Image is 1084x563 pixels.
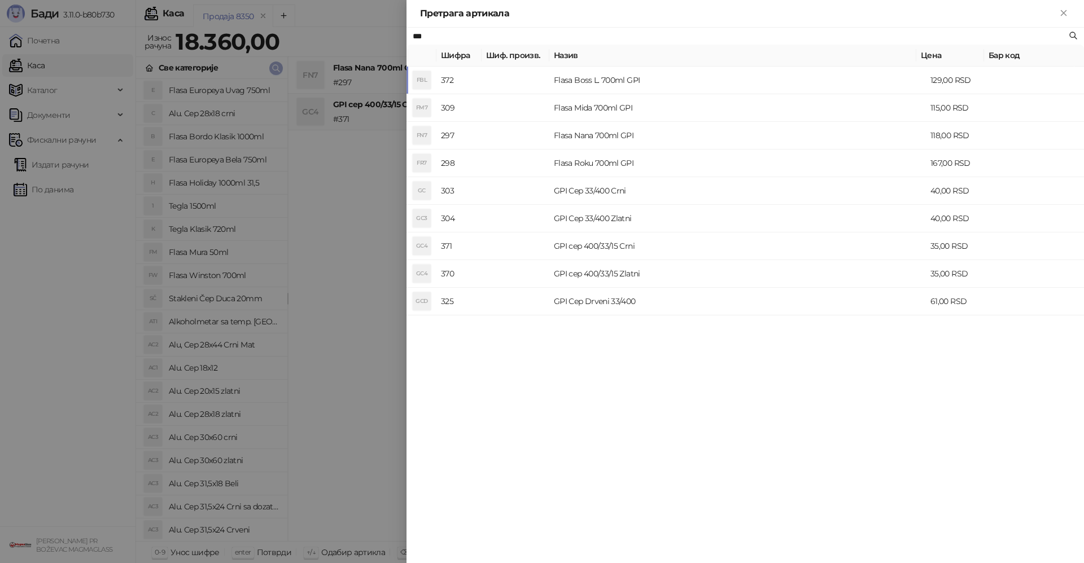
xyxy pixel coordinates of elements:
th: Назив [549,45,916,67]
td: 35,00 RSD [926,232,994,260]
div: FM7 [413,99,431,117]
td: 298 [436,149,482,177]
td: GPI Cep Drveni 33/400 [549,288,926,315]
div: Претрага артикала [420,7,1057,20]
td: 371 [436,232,482,260]
td: 35,00 RSD [926,260,994,288]
td: GPI cep 400/33/15 Zlatni [549,260,926,288]
td: 370 [436,260,482,288]
td: GPI Cep 33/400 Zlatni [549,205,926,232]
div: GC4 [413,265,431,283]
td: 40,00 RSD [926,177,994,205]
th: Шифра [436,45,482,67]
td: Flasa Roku 700ml GPI [549,149,926,177]
div: GC [413,182,431,200]
div: FR7 [413,154,431,172]
th: Бар код [984,45,1074,67]
td: Flasa Mida 700ml GPI [549,94,926,122]
td: Flasa Boss L. 700ml GPI [549,67,926,94]
div: FN7 [413,126,431,144]
td: 61,00 RSD [926,288,994,315]
th: Цена [916,45,984,67]
td: 40,00 RSD [926,205,994,232]
td: 309 [436,94,482,122]
td: 115,00 RSD [926,94,994,122]
td: 129,00 RSD [926,67,994,94]
td: 325 [436,288,482,315]
td: 167,00 RSD [926,149,994,177]
div: FBL [413,71,431,89]
div: GC4 [413,237,431,255]
td: 118,00 RSD [926,122,994,149]
td: GPI Cep 33/400 Crni [549,177,926,205]
td: 372 [436,67,482,94]
td: 297 [436,122,482,149]
td: 304 [436,205,482,232]
td: Flasa Nana 700ml GPI [549,122,926,149]
td: GPI cep 400/33/15 Crni [549,232,926,260]
div: GCD [413,292,431,310]
td: 303 [436,177,482,205]
th: Шиф. произв. [482,45,549,67]
div: GC3 [413,209,431,227]
button: Close [1057,7,1070,20]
